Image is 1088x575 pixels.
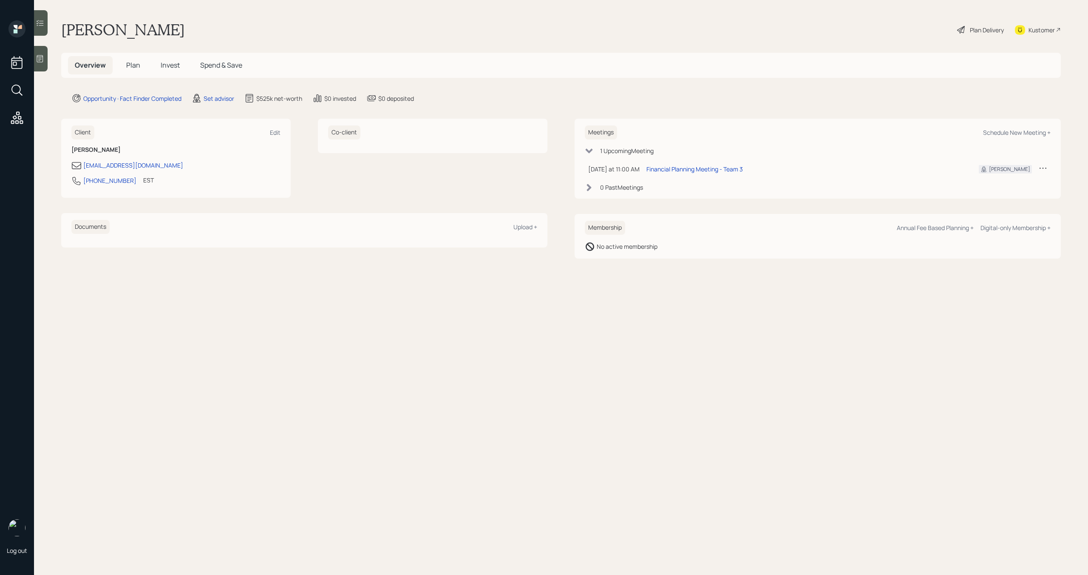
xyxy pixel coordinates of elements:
[646,165,743,174] div: Financial Planning Meeting - Team 3
[513,223,537,231] div: Upload +
[256,94,302,103] div: $525k net-worth
[83,94,181,103] div: Opportunity · Fact Finder Completed
[989,165,1030,173] div: [PERSON_NAME]
[378,94,414,103] div: $0 deposited
[324,94,356,103] div: $0 invested
[8,519,25,536] img: michael-russo-headshot.png
[83,161,183,170] div: [EMAIL_ADDRESS][DOMAIN_NAME]
[83,176,136,185] div: [PHONE_NUMBER]
[7,547,27,555] div: Log out
[600,146,654,155] div: 1 Upcoming Meeting
[600,183,643,192] div: 0 Past Meeting s
[126,60,140,70] span: Plan
[597,242,657,251] div: No active membership
[161,60,180,70] span: Invest
[897,224,974,232] div: Annual Fee Based Planning +
[200,60,242,70] span: Spend & Save
[61,20,185,39] h1: [PERSON_NAME]
[71,146,280,154] h6: [PERSON_NAME]
[588,165,640,174] div: [DATE] at 11:00 AM
[143,176,154,185] div: EST
[983,128,1051,137] div: Schedule New Meeting +
[585,125,617,139] h6: Meetings
[75,60,106,70] span: Overview
[328,125,360,139] h6: Co-client
[204,94,234,103] div: Set advisor
[71,125,94,139] h6: Client
[270,128,280,137] div: Edit
[585,221,625,235] h6: Membership
[970,26,1004,34] div: Plan Delivery
[71,220,110,234] h6: Documents
[1028,26,1055,34] div: Kustomer
[980,224,1051,232] div: Digital-only Membership +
